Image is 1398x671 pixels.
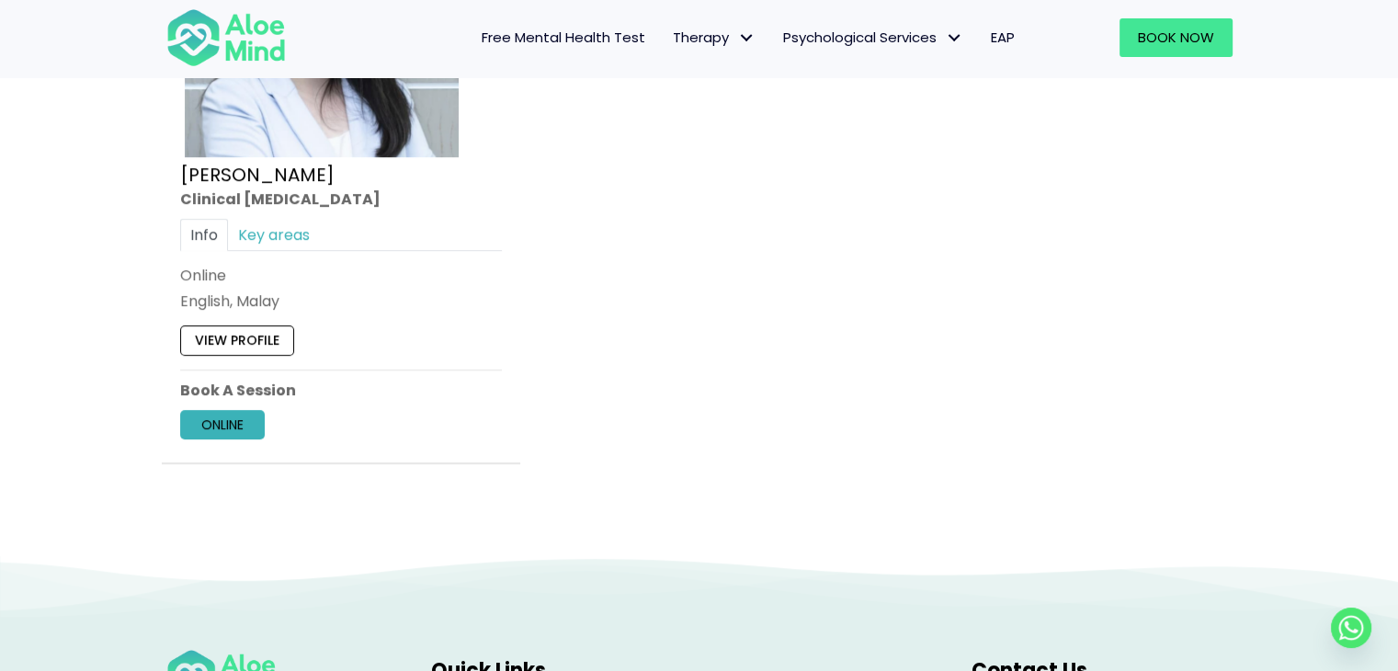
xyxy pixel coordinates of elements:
[733,25,760,51] span: Therapy: submenu
[991,28,1015,47] span: EAP
[180,410,265,439] a: Online
[166,7,286,68] img: Aloe mind Logo
[180,162,335,188] a: [PERSON_NAME]
[228,219,320,251] a: Key areas
[180,325,294,355] a: View profile
[1331,608,1371,648] a: Whatsapp
[673,28,756,47] span: Therapy
[180,265,502,286] div: Online
[180,188,502,210] div: Clinical [MEDICAL_DATA]
[977,18,1029,57] a: EAP
[482,28,645,47] span: Free Mental Health Test
[1120,18,1233,57] a: Book Now
[1138,28,1214,47] span: Book Now
[180,380,502,401] p: Book A Session
[180,219,228,251] a: Info
[659,18,769,57] a: TherapyTherapy: submenu
[180,290,502,312] p: English, Malay
[941,25,968,51] span: Psychological Services: submenu
[783,28,963,47] span: Psychological Services
[310,18,1029,57] nav: Menu
[468,18,659,57] a: Free Mental Health Test
[769,18,977,57] a: Psychological ServicesPsychological Services: submenu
